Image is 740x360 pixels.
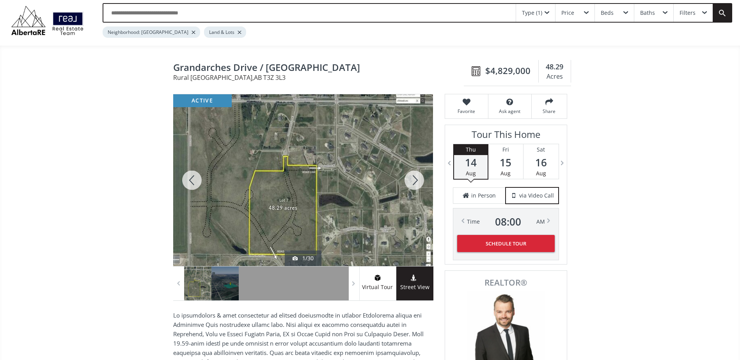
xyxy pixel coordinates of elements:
a: virtual tour iconVirtual Tour [359,266,396,300]
div: Price [561,10,574,16]
div: Neighborhood: [GEOGRAPHIC_DATA] [103,26,200,38]
img: Logo [8,4,87,37]
span: Virtual Tour [359,283,396,292]
span: Rural [GEOGRAPHIC_DATA] , AB T3Z 3L3 [173,74,468,81]
span: 08 : 00 [495,216,521,227]
span: Street View [396,283,433,292]
span: Favorite [449,108,484,115]
span: REALTOR® [454,279,558,287]
span: 16 [524,157,559,168]
div: Fri [488,144,523,155]
span: 14 [454,157,488,168]
span: Aug [536,169,546,177]
span: Share [536,108,563,115]
div: 1/30 [293,254,314,262]
span: Aug [500,169,511,177]
div: 48.29 [543,62,566,72]
div: active [173,94,232,107]
div: Type (1) [522,10,542,16]
span: Grandarches Drive / Chinook Arch Lane [173,62,468,74]
span: 15 [488,157,523,168]
span: via Video Call [519,192,554,199]
img: virtual tour icon [374,275,382,281]
div: Baths [640,10,655,16]
div: Land & Lots [204,26,246,38]
div: Filters [680,10,696,16]
h3: Tour This Home [453,129,559,144]
span: in Person [471,192,496,199]
div: Beds [601,10,614,16]
div: Sat [524,144,559,155]
span: $4,829,000 [485,65,531,77]
span: Ask agent [492,108,527,115]
div: Thu [454,144,488,155]
div: Acres [543,71,566,83]
div: Grandarches Drive / Chinook Arch Lane Rural Rocky View County, AB T3Z 3L3 - Photo 1 of 30 [173,94,433,266]
span: Aug [466,169,476,177]
button: Schedule Tour [457,235,555,252]
div: Time AM [467,216,545,227]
